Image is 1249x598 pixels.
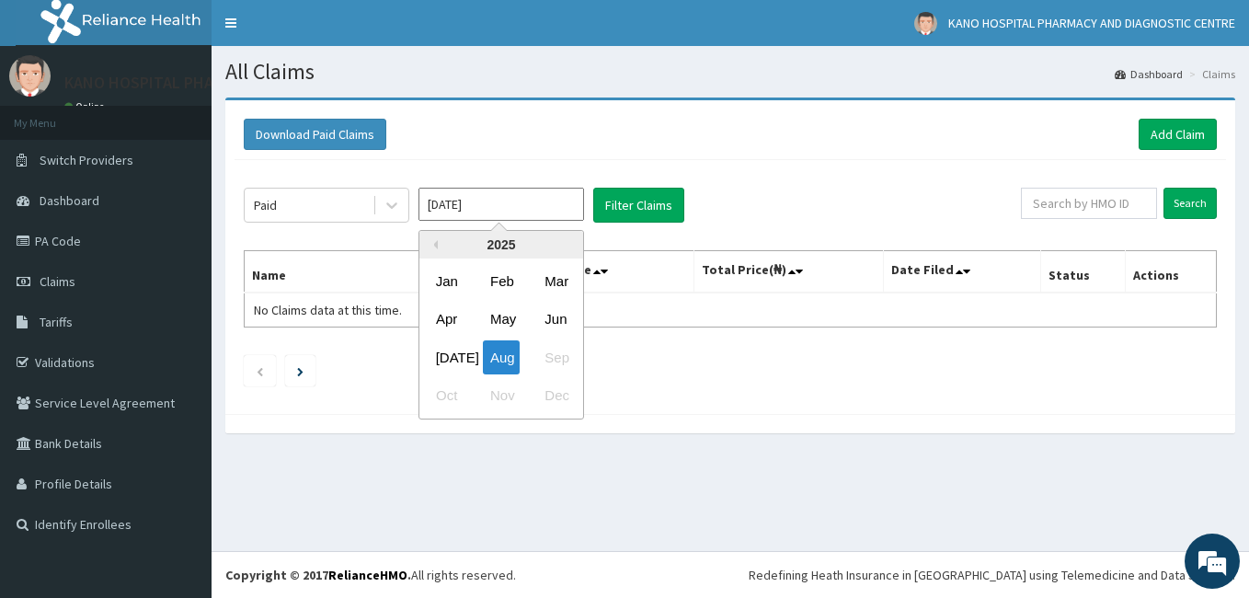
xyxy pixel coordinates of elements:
div: Choose June 2025 [537,303,574,337]
button: Filter Claims [593,188,684,223]
div: Choose January 2025 [429,264,465,298]
div: Choose July 2025 [429,340,465,374]
button: Previous Year [429,240,438,249]
div: month 2025-08 [419,262,583,415]
th: Actions [1125,251,1216,293]
input: Select Month and Year [418,188,584,221]
a: Next page [297,362,304,379]
th: Name [245,251,489,293]
div: Choose August 2025 [483,340,520,374]
span: KANO HOSPITAL PHARMACY AND DIAGNOSTIC CENTRE [948,15,1235,31]
a: Dashboard [1115,66,1183,82]
th: Date Filed [884,251,1041,293]
th: Status [1040,251,1125,293]
img: d_794563401_company_1708531726252_794563401 [34,92,74,138]
p: KANO HOSPITAL PHARMACY AND DIAGNOSTIC CENTRE [64,75,447,91]
a: Previous page [256,362,264,379]
input: Search by HMO ID [1021,188,1157,219]
li: Claims [1185,66,1235,82]
a: RelianceHMO [328,567,407,583]
div: Minimize live chat window [302,9,346,53]
span: Claims [40,273,75,290]
footer: All rights reserved. [212,551,1249,598]
div: Choose April 2025 [429,303,465,337]
span: Tariffs [40,314,73,330]
div: Choose March 2025 [537,264,574,298]
div: Choose February 2025 [483,264,520,298]
span: We're online! [107,181,254,367]
span: No Claims data at this time. [254,302,402,318]
a: Online [64,100,109,113]
textarea: Type your message and hit 'Enter' [9,401,350,466]
img: User Image [914,12,937,35]
a: Add Claim [1139,119,1217,150]
div: Redefining Heath Insurance in [GEOGRAPHIC_DATA] using Telemedicine and Data Science! [749,566,1235,584]
div: Chat with us now [96,103,309,127]
div: Paid [254,196,277,214]
div: 2025 [419,231,583,259]
span: Switch Providers [40,152,133,168]
img: User Image [9,55,51,97]
th: Total Price(₦) [693,251,883,293]
strong: Copyright © 2017 . [225,567,411,583]
div: Choose May 2025 [483,303,520,337]
button: Download Paid Claims [244,119,386,150]
span: Dashboard [40,192,99,209]
input: Search [1163,188,1217,219]
h1: All Claims [225,60,1235,84]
